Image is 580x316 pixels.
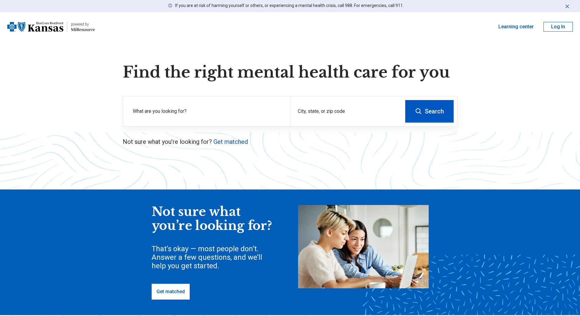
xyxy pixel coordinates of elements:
button: Log In [543,22,573,32]
p: Not sure what you’re looking for? [123,137,458,146]
a: Get matched [213,138,248,145]
h1: Find the right mental health care for you [123,63,458,82]
div: That’s okay — most people don’t. Answer a few questions, and we’ll help you get started. [152,245,273,270]
label: What are you looking for? [133,108,283,115]
button: Dismiss [564,2,570,10]
a: Learning center [498,23,534,30]
div: Not sure what you’re looking for? [152,205,273,233]
img: Blue Cross Blue Shield Kansas [7,19,63,34]
a: Blue Cross Blue Shield Kansaspowered by [7,19,95,34]
button: Search [405,100,454,123]
a: Get matched [152,284,190,300]
div: powered by [71,22,95,27]
p: If you are at risk of harming yourself or others, or experiencing a mental health crisis, call 98... [175,2,404,9]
